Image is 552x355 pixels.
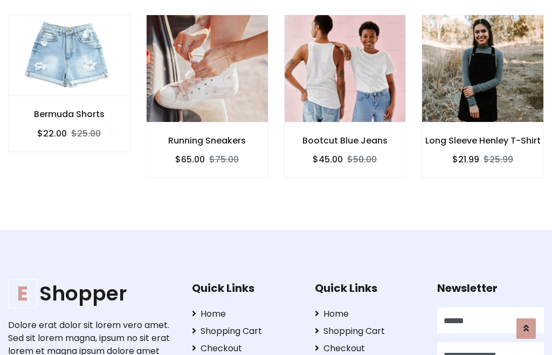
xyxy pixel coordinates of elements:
[71,127,101,140] del: $25.00
[8,282,175,306] a: EShopper
[347,153,377,166] del: $50.00
[315,308,422,320] a: Home
[175,154,205,165] h6: $65.00
[8,15,130,152] a: Bermuda Shorts $22.00$25.00
[422,15,544,178] a: Long Sleeve Henley T-Shirt $21.99$25.99
[313,154,343,165] h6: $45.00
[315,342,422,355] a: Checkout
[315,325,422,338] a: Shopping Cart
[192,325,299,338] a: Shopping Cart
[484,153,513,166] del: $25.99
[284,15,406,178] a: Bootcut Blue Jeans $45.00$50.00
[37,128,67,139] h6: $22.00
[146,15,268,178] a: Running Sneakers $65.00$75.00
[452,154,479,165] h6: $21.99
[285,135,406,146] h6: Bootcut Blue Jeans
[192,342,299,355] a: Checkout
[437,282,544,295] h5: Newsletter
[147,135,268,146] h6: Running Sneakers
[209,153,239,166] del: $75.00
[422,135,543,146] h6: Long Sleeve Henley T-Shirt
[192,282,299,295] h5: Quick Links
[315,282,422,295] h5: Quick Links
[8,282,175,306] h1: Shopper
[8,279,37,308] span: E
[192,308,299,320] a: Home
[9,109,130,119] h6: Bermuda Shorts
